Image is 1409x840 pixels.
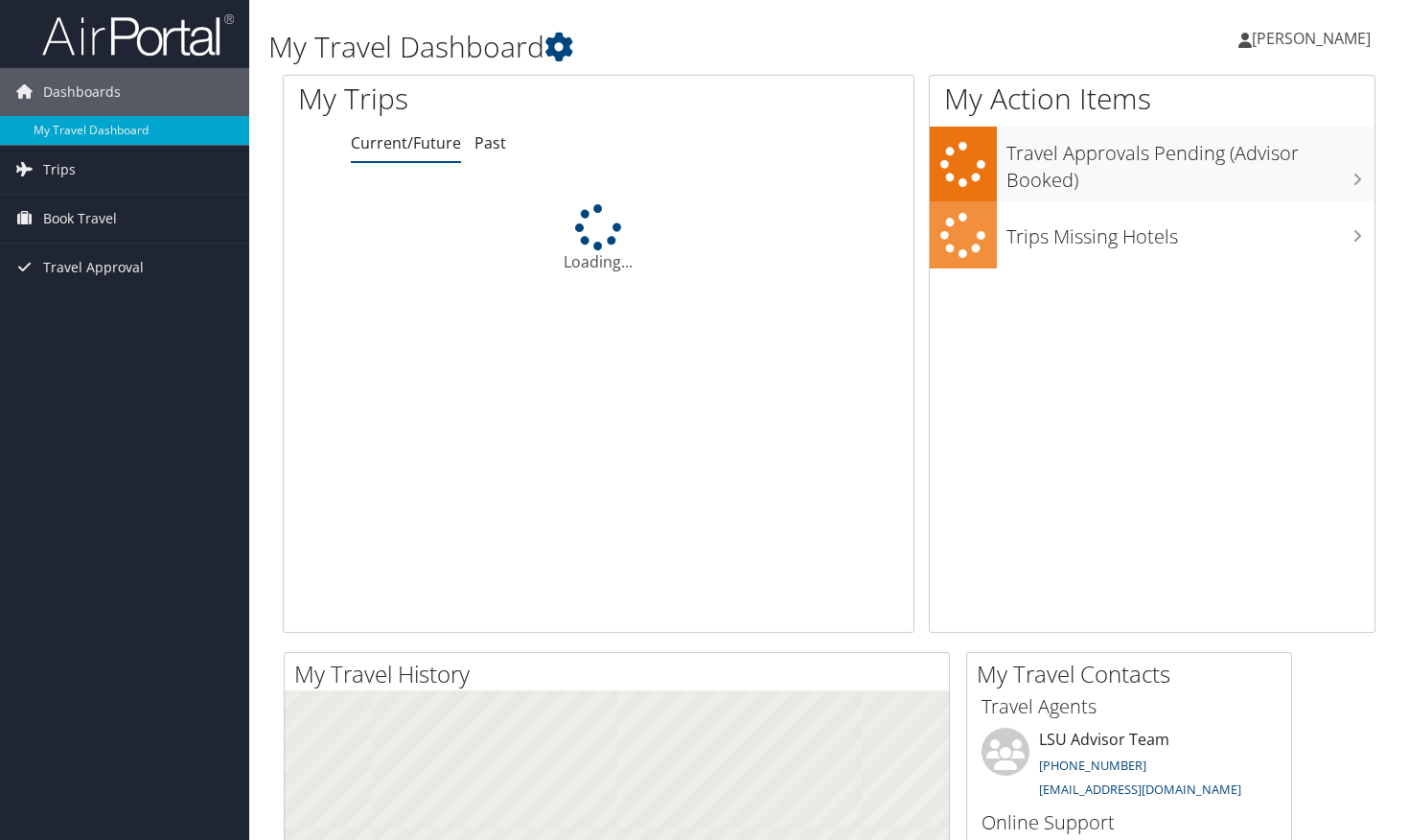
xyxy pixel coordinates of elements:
a: [EMAIL_ADDRESS][DOMAIN_NAME] [1039,781,1241,798]
h2: My Travel History [294,658,949,690]
a: Current/Future [351,132,461,153]
a: [PHONE_NUMBER] [1039,757,1146,774]
span: Travel Approval [43,244,144,292]
h3: Travel Approvals Pending (Advisor Booked) [1006,130,1374,194]
a: Past [474,132,506,153]
li: LSU Advisor Team [972,728,1286,806]
h1: My Action Items [930,79,1374,119]
h2: My Travel Contacts [977,658,1291,690]
img: airportal-logo.png [42,12,234,58]
div: Loading... [284,204,913,273]
h3: Travel Agents [982,693,1277,720]
a: Trips Missing Hotels [930,201,1374,269]
h3: Trips Missing Hotels [1006,214,1374,250]
span: [PERSON_NAME] [1252,28,1371,49]
h1: My Travel Dashboard [268,27,1016,67]
h3: Online Support [982,809,1277,836]
h1: My Trips [298,79,636,119]
span: Dashboards [43,68,121,116]
span: Book Travel [43,195,117,243]
a: Travel Approvals Pending (Advisor Booked) [930,127,1374,200]
a: [PERSON_NAME] [1238,10,1390,67]
span: Trips [43,146,76,194]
